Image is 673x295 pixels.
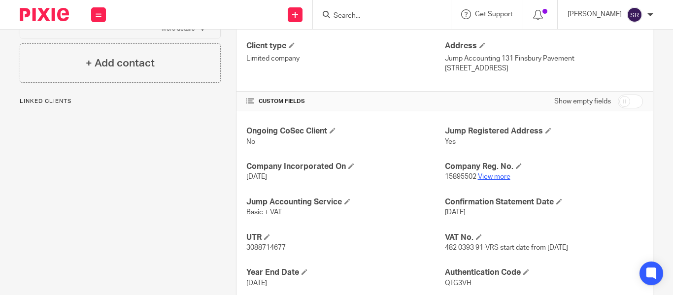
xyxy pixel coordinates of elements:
h4: Jump Accounting Service [246,197,444,207]
span: [DATE] [246,173,267,180]
img: svg%3E [627,7,642,23]
span: [DATE] [246,280,267,287]
h4: Address [445,41,643,51]
h4: Confirmation Statement Date [445,197,643,207]
p: [STREET_ADDRESS] [445,64,643,73]
h4: Jump Registered Address [445,126,643,136]
span: QTG3VH [445,280,471,287]
span: Get Support [475,11,513,18]
h4: Company Reg. No. [445,162,643,172]
span: No [246,138,255,145]
h4: + Add contact [86,56,155,71]
p: [PERSON_NAME] [568,9,622,19]
p: Jump Accounting 131 Finsbury Pavement [445,54,643,64]
a: View more [478,173,510,180]
h4: Client type [246,41,444,51]
input: Search [333,12,421,21]
span: 3088714677 [246,244,286,251]
span: [DATE] [445,209,466,216]
p: Limited company [246,54,444,64]
h4: Authentication Code [445,267,643,278]
h4: Company Incorporated On [246,162,444,172]
span: Basic + VAT [246,209,282,216]
h4: UTR [246,232,444,243]
p: Linked clients [20,98,221,105]
h4: CUSTOM FIELDS [246,98,444,105]
h4: VAT No. [445,232,643,243]
span: 482 0393 91-VRS start date from [DATE] [445,244,568,251]
span: 15895502 [445,173,476,180]
h4: Year End Date [246,267,444,278]
img: Pixie [20,8,69,21]
span: Yes [445,138,456,145]
label: Show empty fields [554,97,611,106]
h4: Ongoing CoSec Client [246,126,444,136]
